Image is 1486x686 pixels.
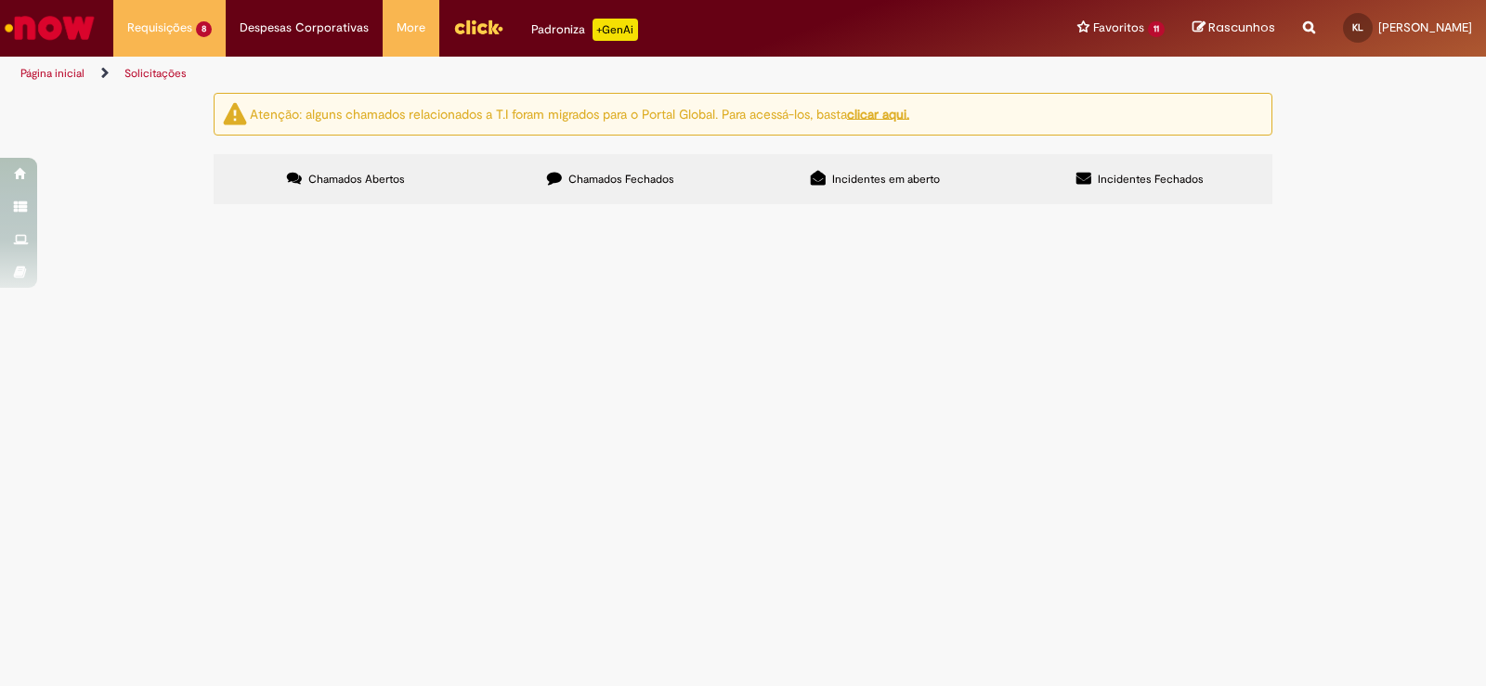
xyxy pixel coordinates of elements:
[1193,19,1275,37] a: Rascunhos
[847,105,909,122] a: clicar aqui.
[124,66,187,81] a: Solicitações
[832,172,940,187] span: Incidentes em aberto
[308,172,405,187] span: Chamados Abertos
[453,13,503,41] img: click_logo_yellow_360x200.png
[127,19,192,37] span: Requisições
[250,105,909,122] ng-bind-html: Atenção: alguns chamados relacionados a T.I foram migrados para o Portal Global. Para acessá-los,...
[240,19,369,37] span: Despesas Corporativas
[1208,19,1275,36] span: Rascunhos
[14,57,977,91] ul: Trilhas de página
[2,9,98,46] img: ServiceNow
[1352,21,1363,33] span: KL
[196,21,212,37] span: 8
[593,19,638,41] p: +GenAi
[1148,21,1165,37] span: 11
[397,19,425,37] span: More
[531,19,638,41] div: Padroniza
[1098,172,1204,187] span: Incidentes Fechados
[1093,19,1144,37] span: Favoritos
[20,66,85,81] a: Página inicial
[568,172,674,187] span: Chamados Fechados
[1378,19,1472,35] span: [PERSON_NAME]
